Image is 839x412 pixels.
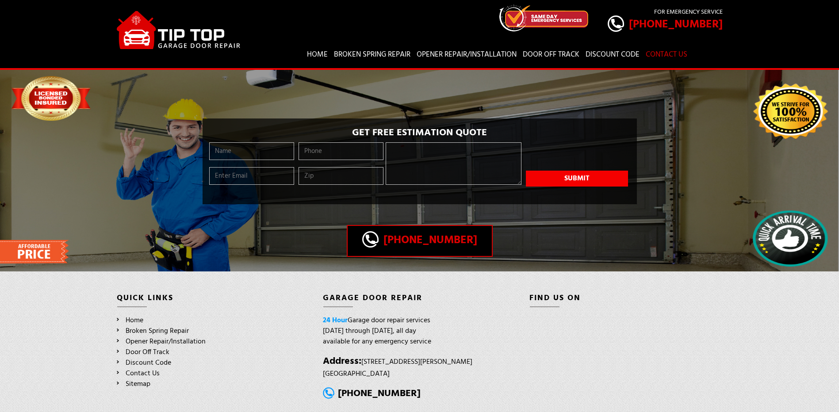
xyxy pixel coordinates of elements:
[207,127,632,139] h2: Get Free Estimation Quote
[121,336,206,347] a: Opener Repair/Installation
[117,11,241,49] img: Tip-Top.png
[323,294,516,303] h4: Garage Door Repair
[323,386,421,401] a: [PHONE_NUMBER]
[583,42,642,67] a: Discount Code
[121,378,150,390] a: Sitemap
[362,231,379,248] img: call.png
[121,368,160,379] a: Contact Us
[209,142,294,160] input: Name
[526,142,629,169] iframe: reCAPTCHA
[299,167,383,185] input: Zip
[117,294,310,303] h4: QUICK LINKS
[305,42,330,67] a: Home
[521,42,582,67] a: Door Off Track
[608,16,723,34] a: [PHONE_NUMBER]
[323,315,516,347] p: Garage door repair services [DATE] through [DATE], all day available for any emergency service
[121,357,171,369] a: Discount Code
[121,347,169,358] a: Door Off Track
[608,15,624,32] img: call.png
[608,8,723,17] p: For Emergency Service
[209,167,294,185] input: Enter Email
[332,42,413,67] a: Broken Spring Repair
[323,315,348,326] span: 24 Hour
[323,354,516,379] p: [STREET_ADDRESS][PERSON_NAME] [GEOGRAPHIC_DATA]
[121,325,189,337] a: Broken Spring Repair
[349,227,490,255] a: [PHONE_NUMBER]
[414,42,519,67] a: Opener Repair/Installation
[323,354,361,369] strong: Address:
[499,4,588,31] img: icon-top.png
[644,42,690,67] a: Contact Us
[526,171,628,187] button: Submit
[121,315,143,326] a: Home
[529,294,723,303] h4: Find us on
[299,142,383,160] input: Phone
